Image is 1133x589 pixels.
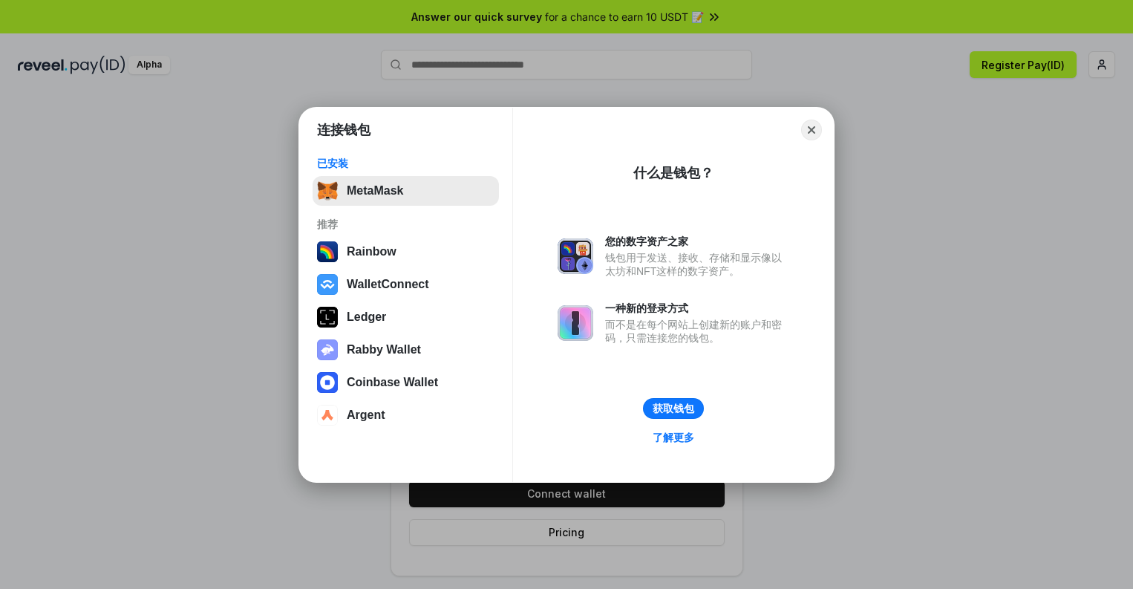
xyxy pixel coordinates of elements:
div: 而不是在每个网站上创建新的账户和密码，只需连接您的钱包。 [605,318,789,345]
div: 钱包用于发送、接收、存储和显示像以太坊和NFT这样的数字资产。 [605,251,789,278]
img: svg+xml,%3Csvg%20width%3D%22120%22%20height%3D%22120%22%20viewBox%3D%220%200%20120%20120%22%20fil... [317,241,338,262]
img: svg+xml,%3Csvg%20width%3D%2228%22%20height%3D%2228%22%20viewBox%3D%220%200%2028%2028%22%20fill%3D... [317,405,338,426]
button: Ledger [313,302,499,332]
div: WalletConnect [347,278,429,291]
button: Rabby Wallet [313,335,499,365]
h1: 连接钱包 [317,121,370,139]
div: Argent [347,409,385,422]
div: 什么是钱包？ [633,164,714,182]
div: 您的数字资产之家 [605,235,789,248]
img: svg+xml,%3Csvg%20width%3D%2228%22%20height%3D%2228%22%20viewBox%3D%220%200%2028%2028%22%20fill%3D... [317,274,338,295]
div: 推荐 [317,218,494,231]
div: 了解更多 [653,431,694,444]
img: svg+xml,%3Csvg%20xmlns%3D%22http%3A%2F%2Fwww.w3.org%2F2000%2Fsvg%22%20fill%3D%22none%22%20viewBox... [558,238,593,274]
img: svg+xml,%3Csvg%20xmlns%3D%22http%3A%2F%2Fwww.w3.org%2F2000%2Fsvg%22%20fill%3D%22none%22%20viewBox... [317,339,338,360]
button: Close [801,120,822,140]
button: Rainbow [313,237,499,267]
div: Rabby Wallet [347,343,421,357]
button: Coinbase Wallet [313,368,499,397]
button: Argent [313,400,499,430]
img: svg+xml,%3Csvg%20width%3D%2228%22%20height%3D%2228%22%20viewBox%3D%220%200%2028%2028%22%20fill%3D... [317,372,338,393]
img: svg+xml,%3Csvg%20xmlns%3D%22http%3A%2F%2Fwww.w3.org%2F2000%2Fsvg%22%20width%3D%2228%22%20height%3... [317,307,338,328]
a: 了解更多 [644,428,703,447]
button: MetaMask [313,176,499,206]
div: Ledger [347,310,386,324]
img: svg+xml,%3Csvg%20fill%3D%22none%22%20height%3D%2233%22%20viewBox%3D%220%200%2035%2033%22%20width%... [317,180,338,201]
img: svg+xml,%3Csvg%20xmlns%3D%22http%3A%2F%2Fwww.w3.org%2F2000%2Fsvg%22%20fill%3D%22none%22%20viewBox... [558,305,593,341]
button: WalletConnect [313,270,499,299]
div: 获取钱包 [653,402,694,415]
button: 获取钱包 [643,398,704,419]
div: Rainbow [347,245,396,258]
div: MetaMask [347,184,403,198]
div: Coinbase Wallet [347,376,438,389]
div: 一种新的登录方式 [605,302,789,315]
div: 已安装 [317,157,494,170]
